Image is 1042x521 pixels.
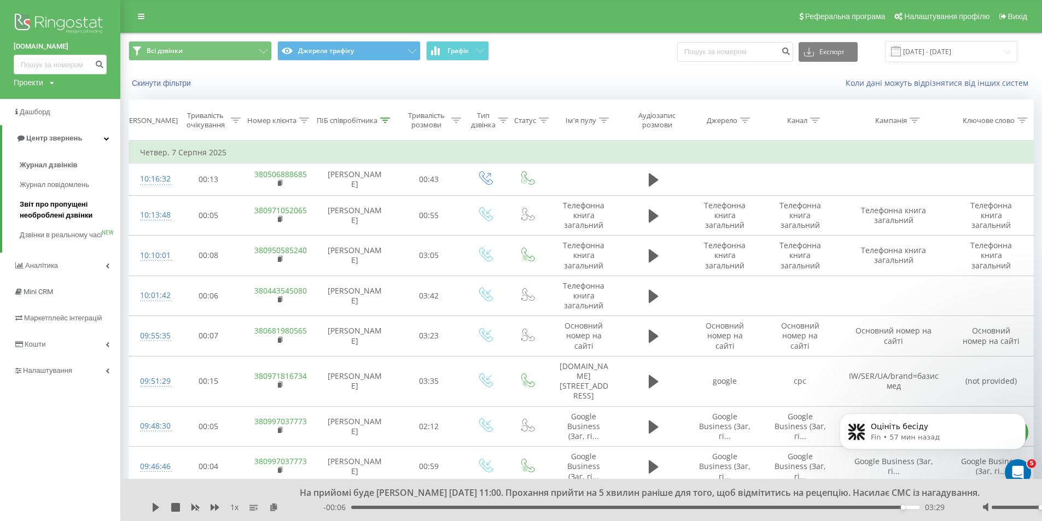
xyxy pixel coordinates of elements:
td: Основний номер на сайті [548,316,620,356]
div: 10:13:48 [140,204,162,226]
a: 380997037773 [254,416,307,426]
td: 00:06 [173,276,243,316]
td: Основний номер на сайті [687,316,762,356]
div: 10:10:01 [140,245,162,266]
div: 10:01:42 [140,285,162,306]
div: 09:51:29 [140,371,162,392]
div: 09:55:35 [140,325,162,347]
a: 380506888685 [254,169,307,179]
span: Звіт про пропущені необроблені дзвінки [20,199,115,221]
span: Google Business (Заг, гі... [775,451,826,481]
td: 00:43 [394,163,464,195]
td: (not provided) [950,356,1033,406]
div: 09:48:30 [140,415,162,437]
td: 03:42 [394,276,464,316]
span: Аналiтика [25,261,58,270]
td: Телефонна книга загальний [687,195,762,236]
div: 10:16:32 [140,168,162,190]
button: Джерела трафіку [277,41,421,61]
div: 09:46:46 [140,456,162,477]
span: Дзвінки в реальному часі [20,230,102,241]
div: Статус [514,116,536,125]
a: Журнал повідомлень [20,175,120,195]
td: 00:13 [173,163,243,195]
a: 380997037773 [254,456,307,466]
a: 380971052065 [254,205,307,215]
td: [PERSON_NAME] [316,447,394,487]
iframe: Intercom live chat [1005,459,1031,485]
div: ПІБ співробітника [317,116,377,125]
td: 00:55 [394,195,464,236]
input: Пошук за номером [14,55,107,74]
span: 5 [1027,459,1036,468]
span: Журнал повідомлень [20,179,89,190]
span: Центр звернень [26,134,82,142]
td: 03:35 [394,356,464,406]
td: 03:05 [394,236,464,276]
a: 380681980565 [254,325,307,336]
span: - 00:06 [323,502,351,513]
td: Телефонна книга загальний [762,195,838,236]
span: Mini CRM [24,288,53,296]
span: 1 x [230,502,238,513]
td: 03:23 [394,316,464,356]
td: cpc [762,356,838,406]
td: 00:05 [173,195,243,236]
td: Телефонна книга загальний [950,195,1033,236]
td: [PERSON_NAME] [316,276,394,316]
td: Основний номер на сайті [762,316,838,356]
td: [PERSON_NAME] [316,163,394,195]
span: Кошти [25,340,45,348]
span: Всі дзвінки [147,46,183,55]
a: 380443545080 [254,285,307,296]
span: Google Business (Заг, гі... [567,451,600,481]
td: [PERSON_NAME] [316,356,394,406]
div: Аудіозапис розмови [630,111,685,130]
span: Google Business (Заг, гі... [699,451,750,481]
td: Четвер, 7 Серпня 2025 [129,142,1034,163]
td: Телефонна книга загальний [548,195,620,236]
div: Ім'я пулу [566,116,596,125]
td: Основний номер на сайті [838,316,950,356]
div: Канал [787,116,807,125]
td: [PERSON_NAME] [316,316,394,356]
span: Налаштування [23,366,72,374]
input: Пошук за номером [677,42,793,62]
td: Телефонна книга загальний [548,236,620,276]
td: 02:12 [394,406,464,447]
td: Телефонна книга загальний [838,195,950,236]
a: [DOMAIN_NAME] [14,41,107,52]
div: Номер клієнта [247,116,296,125]
span: Google Business (Заг, гі... [699,411,750,441]
button: Всі дзвінки [129,41,272,61]
td: 00:08 [173,236,243,276]
td: [PERSON_NAME] [316,406,394,447]
td: 00:59 [394,447,464,487]
div: Проекти [14,77,43,88]
a: 380971816734 [254,371,307,381]
td: Телефонна книга загальний [762,236,838,276]
td: Телефонна книга загальний [687,236,762,276]
span: Дашборд [20,108,50,116]
span: Графік [447,47,469,55]
td: 00:04 [173,447,243,487]
div: Кампанія [875,116,907,125]
td: Основний номер на сайті [950,316,1033,356]
td: IW/SER/UA/brand=базисмед [838,356,950,406]
iframe: Intercom notifications сообщение [823,390,1042,491]
td: [PERSON_NAME] [316,195,394,236]
button: Графік [426,41,489,61]
span: Журнал дзвінків [20,160,78,171]
img: Ringostat logo [14,11,107,38]
span: Реферальна програма [805,12,886,21]
div: Ключове слово [963,116,1015,125]
span: Маркетплейс інтеграцій [24,314,102,322]
td: google [687,356,762,406]
a: Центр звернень [2,125,120,151]
span: Google Business (Заг, гі... [775,411,826,441]
span: Google Business (Заг, гі... [567,411,600,441]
